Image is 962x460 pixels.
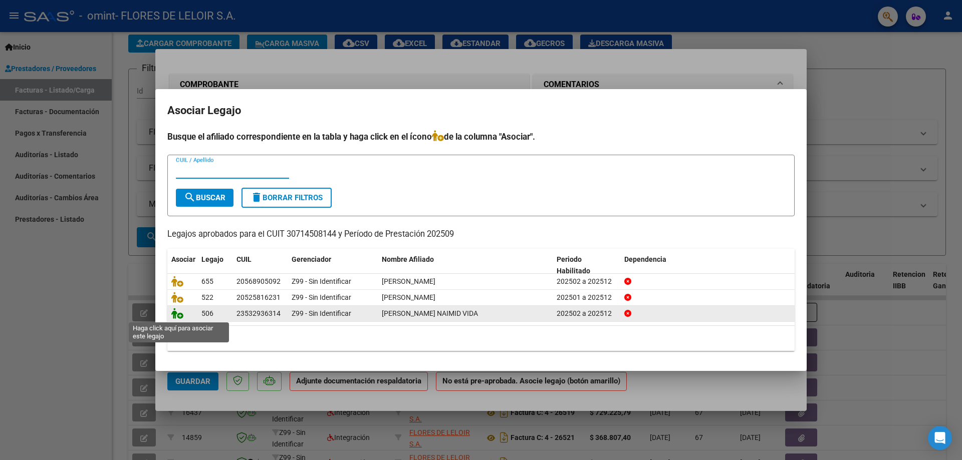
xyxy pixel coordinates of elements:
datatable-header-cell: CUIL [232,249,288,282]
button: Borrar Filtros [242,188,332,208]
datatable-header-cell: Periodo Habilitado [553,249,620,282]
mat-icon: delete [251,191,263,203]
span: 655 [201,277,213,285]
span: CUIL [236,255,252,263]
span: URCOLA SAGGESE VALENTIN [382,277,435,285]
span: FIGUEROA RAYMI CARLOS [382,293,435,301]
div: 20568905092 [236,276,281,287]
h4: Busque el afiliado correspondiente en la tabla y haga click en el ícono de la columna "Asociar". [167,130,795,143]
datatable-header-cell: Asociar [167,249,197,282]
span: Nombre Afiliado [382,255,434,263]
span: FIGUEROA NAIMID VIDA [382,309,478,317]
span: Borrar Filtros [251,193,323,202]
button: Buscar [176,189,233,207]
h2: Asociar Legajo [167,101,795,120]
datatable-header-cell: Nombre Afiliado [378,249,553,282]
datatable-header-cell: Gerenciador [288,249,378,282]
datatable-header-cell: Dependencia [620,249,795,282]
span: Z99 - Sin Identificar [292,293,351,301]
div: 20525816231 [236,292,281,303]
div: 202502 a 202512 [557,276,616,287]
span: Periodo Habilitado [557,255,590,275]
span: Buscar [184,193,225,202]
span: Dependencia [624,255,666,263]
span: Asociar [171,255,195,263]
span: Z99 - Sin Identificar [292,277,351,285]
span: 506 [201,309,213,317]
p: Legajos aprobados para el CUIT 30714508144 y Período de Prestación 202509 [167,228,795,241]
div: 23532936314 [236,308,281,319]
span: Gerenciador [292,255,331,263]
span: Z99 - Sin Identificar [292,309,351,317]
datatable-header-cell: Legajo [197,249,232,282]
div: 3 registros [167,326,795,351]
mat-icon: search [184,191,196,203]
span: Legajo [201,255,223,263]
div: Open Intercom Messenger [928,426,952,450]
div: 202502 a 202512 [557,308,616,319]
div: 202501 a 202512 [557,292,616,303]
span: 522 [201,293,213,301]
